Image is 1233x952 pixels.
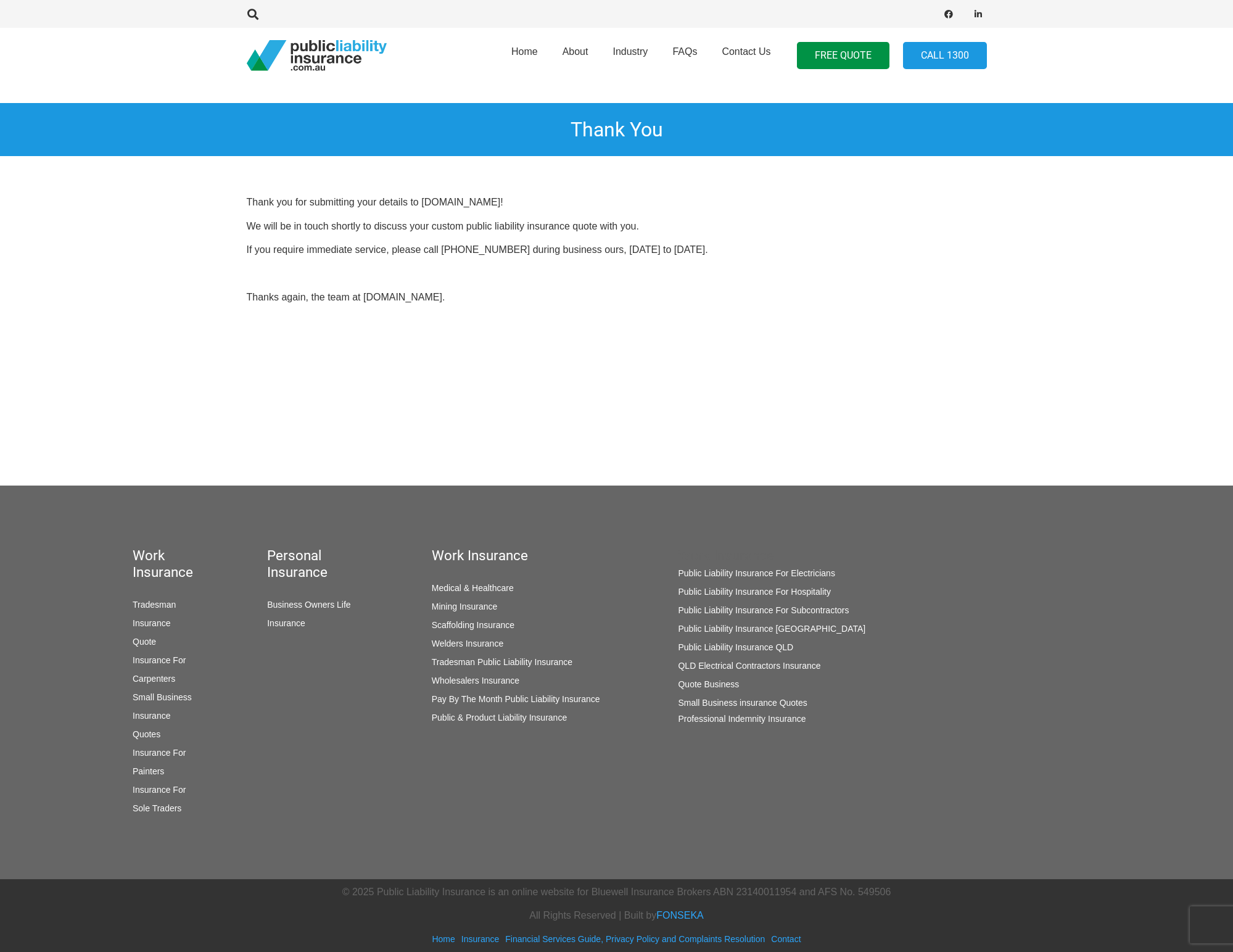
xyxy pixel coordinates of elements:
[771,934,801,944] a: Contact
[461,934,499,944] a: Insurance
[432,583,514,593] a: Medical & Healthcare
[133,547,196,581] h5: Work Insurance
[247,40,387,71] a: pli_logotransparent
[550,24,601,87] a: About
[903,42,987,70] a: Call 1300
[247,196,987,209] p: Thank you for submitting your details to [DOMAIN_NAME]!
[678,698,807,708] a: Small Business insurance Quotes
[133,655,186,684] a: Insurance For Carpenters
[432,934,455,944] a: Home
[133,785,186,813] a: Insurance For Sole Traders
[123,909,1110,922] p: All Rights Reserved | Built by
[432,676,519,685] a: Wholesalers Insurance
[940,6,957,23] a: Facebook
[678,547,936,564] h5: Work Insurance
[678,568,835,578] a: Public Liability Insurance For Electricians
[123,885,1110,899] p: © 2025 Public Liability Insurance is an online website for Bluewell Insurance Brokers ABN 2314001...
[660,24,709,87] a: FAQs
[247,243,987,257] p: If you require immediate service, please call [PHONE_NUMBER] during business ours, [DATE] to [DATE].
[678,661,820,671] a: QLD Electrical Contractors Insurance
[678,624,865,634] a: Public Liability Insurance [GEOGRAPHIC_DATA]
[432,713,567,722] a: Public & Product Liability Insurance
[678,642,793,652] a: Public Liability Insurance QLD
[247,220,987,233] p: We will be in touch shortly to discuss your custom public liability insurance quote with you.
[600,24,660,87] a: Industry
[432,547,608,564] h5: Work Insurance
[432,694,600,704] a: Pay By The Month Public Liability Insurance
[432,657,572,667] a: Tradesman Public Liability Insurance
[133,600,176,647] a: Tradesman Insurance Quote
[797,42,889,70] a: FREE QUOTE
[432,602,498,611] a: Mining Insurance
[499,24,550,87] a: Home
[678,714,806,724] a: Professional Indemnity Insurance
[267,547,360,581] h5: Personal Insurance
[612,46,648,57] span: Industry
[672,46,697,57] span: FAQs
[133,692,192,739] a: Small Business Insurance Quotes
[678,679,739,689] a: Quote Business
[678,587,830,597] a: Public Liability Insurance For Hospitality
[432,620,514,630] a: Scaffolding Insurance
[511,46,538,57] span: Home
[656,910,703,921] a: FONSEKA
[563,46,588,57] span: About
[432,639,503,648] a: Welders Insurance
[241,9,266,20] a: Search
[970,6,987,23] a: LinkedIn
[505,934,765,944] a: Financial Services Guide, Privacy Policy and Complaints Resolution
[709,24,783,87] a: Contact Us
[247,291,987,304] p: Thanks again, the team at [DOMAIN_NAME].
[678,605,849,615] a: Public Liability Insurance For Subcontractors
[133,748,186,776] a: Insurance For Painters
[267,600,350,628] a: Business Owners Life Insurance
[722,46,770,57] span: Contact Us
